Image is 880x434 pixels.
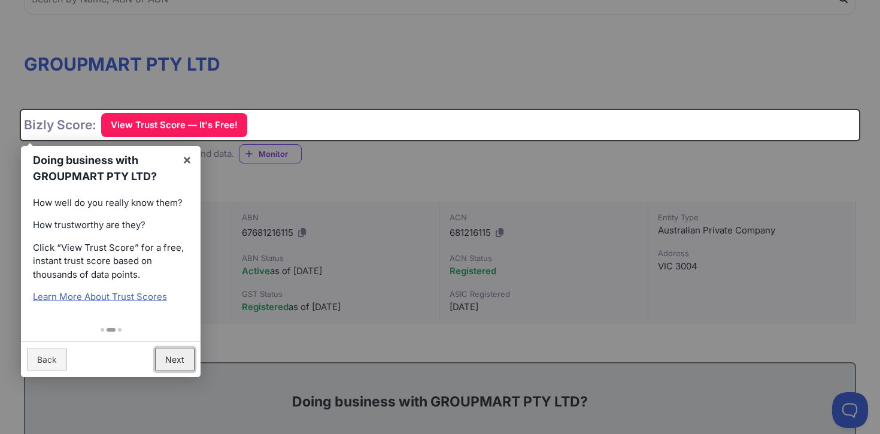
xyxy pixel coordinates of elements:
[33,218,189,232] p: How trustworthy are they?
[27,348,67,371] a: Back
[155,348,195,371] a: Next
[33,291,167,302] a: Learn More About Trust Scores
[33,196,189,210] p: How well do you really know them?
[33,241,189,282] p: Click “View Trust Score” for a free, instant trust score based on thousands of data points.
[174,146,201,173] a: ×
[33,152,173,184] h1: Doing business with GROUPMART PTY LTD?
